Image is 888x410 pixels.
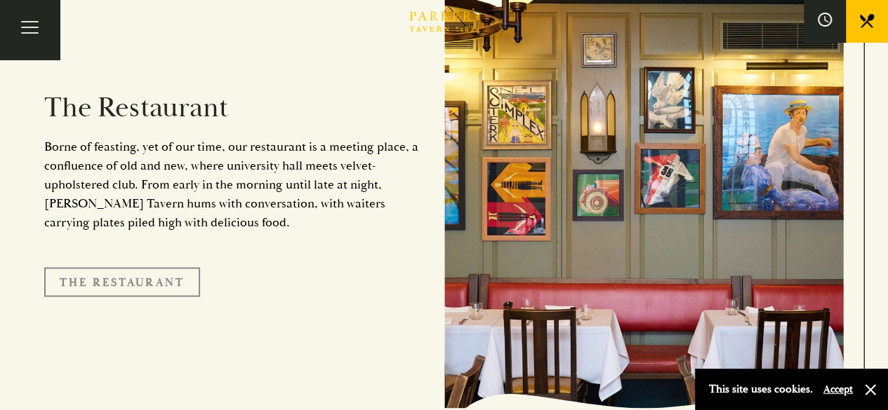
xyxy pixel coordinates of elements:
[44,267,200,296] a: The Restaurant
[863,383,877,397] button: Close and accept
[823,383,853,396] button: Accept
[44,137,423,232] p: Borne of feasting, yet of our time, our restaurant is a meeting place, a confluence of old and ne...
[44,91,423,125] h2: The Restaurant
[709,379,813,399] p: This site uses cookies.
